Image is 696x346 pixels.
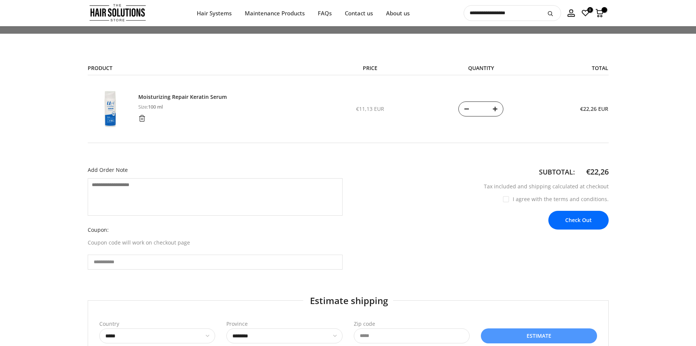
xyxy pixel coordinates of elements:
[90,2,146,23] img: The Hair Solutions Store
[88,166,128,173] span: Add Order Note
[548,211,609,230] button: Check Out
[88,238,343,247] p: Coupon code will work on checkout page
[226,320,248,327] label: Province
[12,12,18,18] img: logo_orange.svg
[503,195,609,203] label: I agree with the terms and conditions.
[138,93,227,101] a: Moisturizing Repair Keratin Serum
[354,182,609,191] p: Tax included and shipping calculated at checkout
[82,64,304,73] div: Product
[354,320,375,327] label: Zip code
[138,103,227,111] p: Size:
[379,9,416,18] a: About us
[587,7,593,13] span: 0
[88,86,133,131] img: conditioner hair for men
[99,320,119,327] label: Country
[303,294,393,307] h3: Estimate shipping
[311,9,338,18] a: FAQs
[586,166,609,178] div: €22,26
[238,9,311,18] a: Maintenance Products
[39,44,57,49] div: Dominio
[525,64,614,73] div: Total
[31,43,37,49] img: tab_domain_overview_orange.svg
[539,167,575,176] strong: Subtotal:
[437,64,525,73] div: Quantity
[12,19,18,25] img: website_grey.svg
[581,9,590,17] a: 0
[88,225,343,234] label: Coupon:
[190,9,238,18] a: Hair Systems
[304,64,437,73] div: Price
[88,44,119,49] div: Palabras clave
[309,104,431,113] div: €11,13 EUR
[148,103,163,110] strong: 100 ml
[527,332,551,339] span: Estimate
[481,328,597,343] button: Estimate
[338,9,379,18] a: Contact us
[580,105,608,112] span: €22,26 EUR
[80,43,86,49] img: tab_keywords_by_traffic_grey.svg
[19,19,84,25] div: Dominio: [DOMAIN_NAME]
[21,12,37,18] div: v 4.0.25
